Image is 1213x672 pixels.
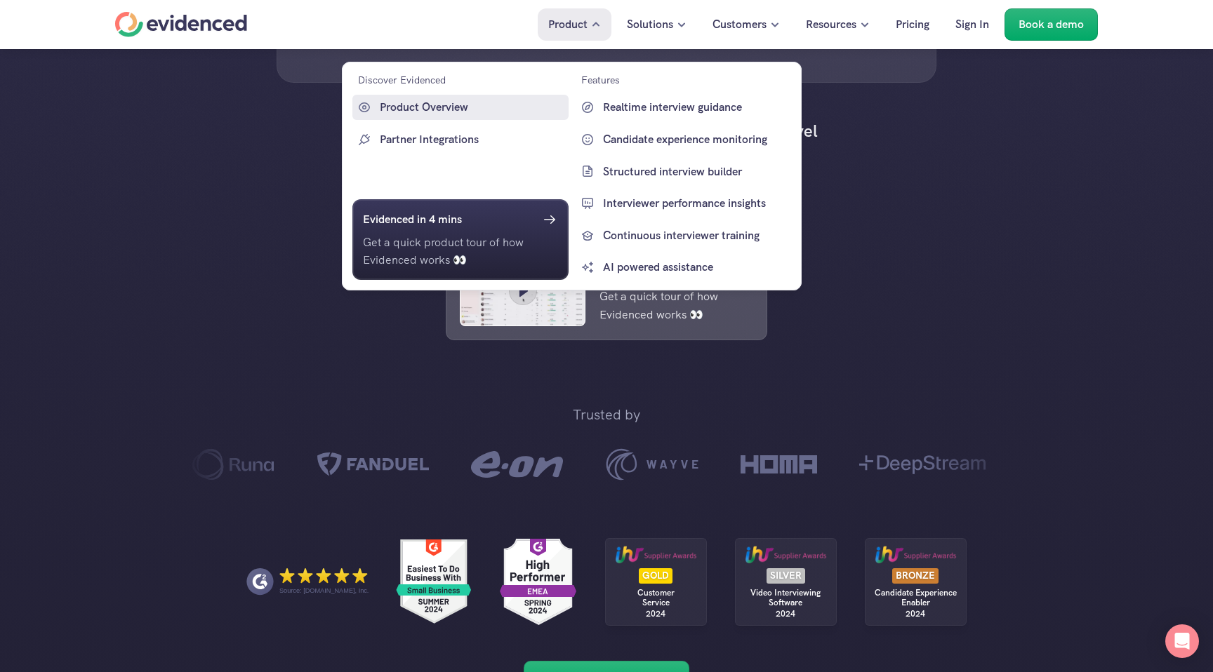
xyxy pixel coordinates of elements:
p: Sign In [955,15,989,34]
p: BRONZE [896,570,935,581]
a: AI powered assistance [576,255,792,280]
p: Resources [806,15,856,34]
p: Product Overview [380,98,565,116]
a: Sign In [945,8,1000,41]
div: Open Intercom Messenger [1165,624,1199,658]
div: G2 reviews [500,540,576,624]
div: G2 reviews [395,540,472,624]
a: Source: [DOMAIN_NAME], Inc.G2 reviewsG2 reviewsGOLDCustomerService2024SILVERVideo Interviewing So... [42,503,1171,647]
p: 2024 [646,609,665,619]
p: Book a demo [1019,15,1084,34]
p: 2024 [776,609,795,619]
p: Source: [DOMAIN_NAME], Inc. [279,586,369,595]
a: Structured interview builder [576,159,792,184]
p: Structured interview builder [603,162,788,180]
p: Partner Integrations [380,130,565,149]
p: GOLD [642,570,669,581]
p: Features [581,72,620,88]
p: Service [606,598,705,607]
p: SILVER [770,570,802,581]
p: Pricing [896,15,929,34]
a: Product Overview [352,95,569,120]
p: Customer [606,588,705,598]
a: Pricing [885,8,940,41]
p: Continuous interviewer training [603,227,788,245]
p: Get a quick tour of how Evidenced works 👀 [599,288,732,323]
p: Realtime interview guidance [603,98,788,116]
p: Product [548,15,588,34]
p: Interviewer performance insights [603,194,788,213]
a: Evidenced in 4 minsGet a quick product tour of how Evidenced works 👀 [352,199,569,280]
p: 2024 [906,609,925,619]
p: AI powered assistance [603,258,788,276]
a: Book a demo [1005,8,1098,41]
p: Solutions [627,15,673,34]
a: Realtime interview guidance [576,95,792,120]
a: Home [115,12,247,37]
p: Video Interviewing Software [742,588,830,608]
p: Candidate experience monitoring [603,130,788,149]
a: Continuous interviewer training [576,223,792,248]
a: Candidate experience monitoring [576,127,792,152]
h6: Evidenced in 4 mins [363,210,462,229]
p: Customers [712,15,767,34]
a: Partner Integrations [352,127,569,152]
p: Discover Evidenced [358,72,446,88]
a: See the product in actionGet a quick tour of how Evidenced works 👀 [446,241,767,340]
p: Get a quick product tour of how Evidenced works 👀 [363,234,558,269]
p: Trusted by [573,403,640,426]
p: Candidate Experience Enabler [872,588,960,608]
a: Interviewer performance insights [576,191,792,216]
